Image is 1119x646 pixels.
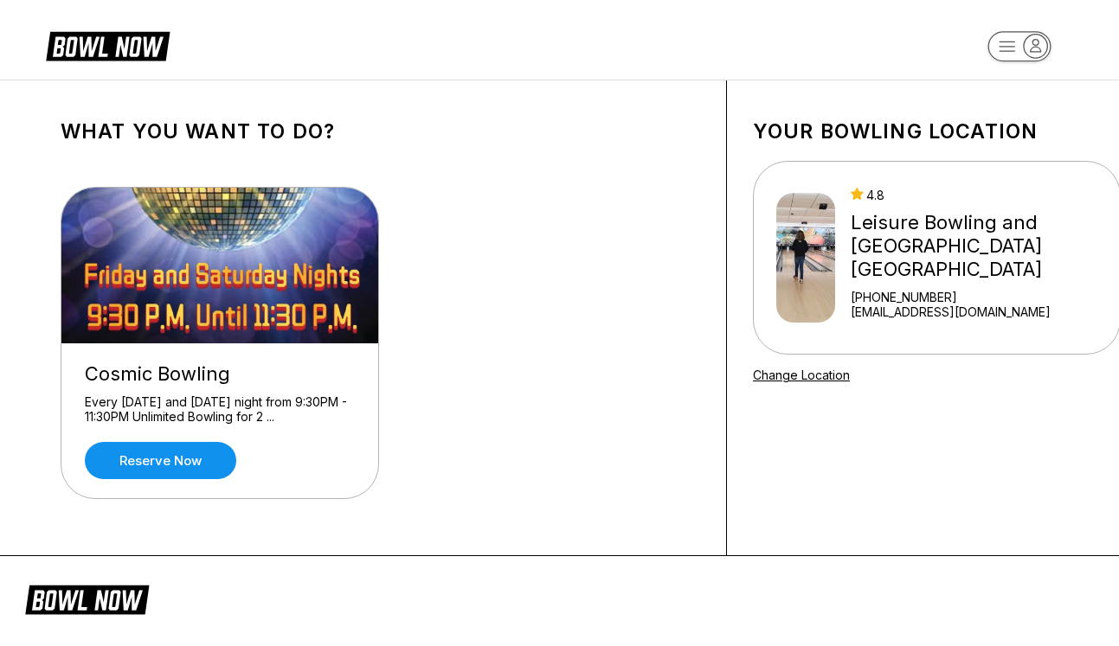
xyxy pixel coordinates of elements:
[851,211,1113,281] div: Leisure Bowling and [GEOGRAPHIC_DATA] [GEOGRAPHIC_DATA]
[85,362,355,386] div: Cosmic Bowling
[85,442,236,479] a: Reserve now
[851,304,1113,319] a: [EMAIL_ADDRESS][DOMAIN_NAME]
[61,188,380,343] img: Cosmic Bowling
[851,290,1113,304] div: [PHONE_NUMBER]
[753,368,850,382] a: Change Location
[776,193,835,323] img: Leisure Bowling and Golf Center Lancaster
[851,188,1113,202] div: 4.8
[61,119,700,144] h1: What you want to do?
[85,394,355,425] div: Every [DATE] and [DATE] night from 9:30PM - 11:30PM Unlimited Bowling for 2 ...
